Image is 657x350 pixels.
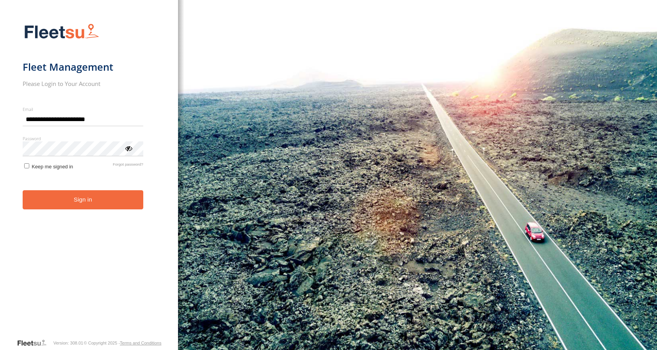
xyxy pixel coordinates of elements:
a: Terms and Conditions [120,341,161,345]
div: Version: 308.01 [53,341,83,345]
span: Keep me signed in [32,164,73,170]
a: Forgot password? [113,162,143,170]
a: Visit our Website [17,339,53,347]
input: Keep me signed in [24,163,29,168]
label: Password [23,136,143,141]
h1: Fleet Management [23,61,143,73]
img: Fleetsu [23,22,101,42]
label: Email [23,106,143,112]
button: Sign in [23,190,143,209]
div: ViewPassword [125,144,132,152]
form: main [23,19,156,338]
h2: Please Login to Your Account [23,80,143,87]
div: © Copyright 2025 - [84,341,162,345]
